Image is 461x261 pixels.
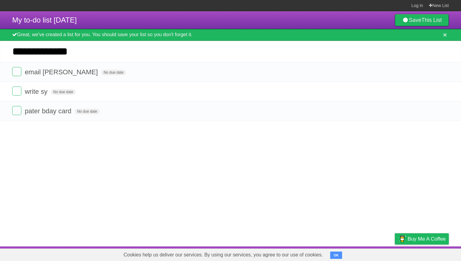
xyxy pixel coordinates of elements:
span: pater bday card [25,107,73,115]
a: Buy me a coffee [395,233,449,245]
span: Buy me a coffee [408,234,446,244]
label: Done [12,67,21,76]
a: Privacy [387,248,403,259]
span: No due date [75,109,99,114]
label: Done [12,106,21,115]
b: This List [421,17,442,23]
button: OK [330,252,342,259]
label: Done [12,86,21,96]
a: Terms [366,248,380,259]
img: Buy me a coffee [398,234,406,244]
a: Developers [334,248,359,259]
span: No due date [51,89,76,95]
span: Cookies help us deliver our services. By using our services, you agree to our use of cookies. [117,249,329,261]
span: write sy [25,88,49,95]
a: About [314,248,327,259]
a: SaveThis List [395,14,449,26]
span: email [PERSON_NAME] [25,68,99,76]
span: No due date [101,70,126,75]
span: My to-do list [DATE] [12,16,77,24]
a: Suggest a feature [410,248,449,259]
